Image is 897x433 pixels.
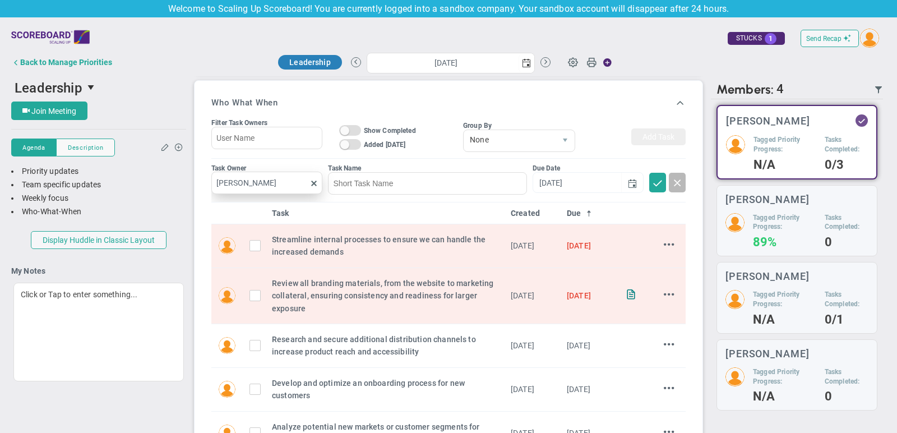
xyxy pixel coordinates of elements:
div: Mon Aug 04 2025 09:14:20 GMT-0500 (Central Daylight Time) [511,239,558,252]
button: Join Meeting [11,102,87,120]
span: Action Button [598,55,612,70]
span: Members: [716,82,774,97]
h3: [PERSON_NAME] [725,194,810,205]
div: Due Date [533,164,644,172]
button: Description [56,139,115,156]
h4: 0/1 [825,315,868,325]
h5: Tasks Completed: [825,135,868,154]
h4: 0 [825,237,868,247]
span: Agenda [22,143,45,153]
h4: 0/3 [825,160,868,170]
h5: Tasks Completed: [825,367,868,386]
span: select [621,173,643,192]
div: Research and secure additional distribution channels to increase product reach and accessibility [272,333,502,358]
h4: 0 [825,391,868,402]
span: [DATE] [567,291,591,300]
h4: My Notes [11,266,186,276]
button: Back to Manage Priorities [11,51,112,73]
a: Task [272,209,502,218]
h5: Tasks Completed: [825,213,868,232]
h3: [PERSON_NAME] [726,116,810,126]
img: 209028.Person.photo [725,213,745,232]
input: Short Task Name [328,172,526,195]
h3: [PERSON_NAME] [725,348,810,359]
a: Due [567,209,614,218]
div: Click or Tap to enter something... [13,283,184,381]
div: Develop and optimize an onboarding process for new customers [272,377,502,402]
img: scalingup-logo.svg [11,26,90,48]
img: Hannah Dogru [219,381,235,398]
span: Send Recap [806,35,841,43]
span: Filter Updated Members [874,85,883,94]
div: Weekly focus [11,193,186,204]
div: Back to Manage Priorities [20,58,112,67]
span: Description [68,143,103,153]
span: select [82,78,101,97]
div: Priority updates [11,166,186,177]
button: Send Recap [801,30,859,47]
span: clear [322,177,331,188]
span: Added [DATE] [364,141,406,149]
div: Who-What-When [11,206,186,217]
div: STUCKS [728,32,785,45]
h3: Who What When [211,98,278,108]
span: None [464,130,556,149]
img: 209029.Person.photo [725,290,745,309]
div: Updated Status [858,117,866,125]
span: Print Huddle [586,57,597,72]
a: Created [511,209,558,218]
h5: Tagged Priority Progress: [753,367,816,386]
span: select [519,53,534,73]
img: 193898.Person.photo [860,29,879,48]
button: Agenda [11,139,56,156]
input: User Name [211,127,322,149]
span: 4 [776,82,784,97]
img: Katie Williams [219,337,235,354]
img: Miguel Cabrera [219,287,235,304]
button: Display Huddle in Classic Layout [31,231,167,249]
h5: Tasks Completed: [825,290,868,309]
img: 209031.Person.photo [725,367,745,386]
h4: 89% [753,237,816,247]
h5: Tagged Priority Progress: [753,213,816,232]
span: Leadership [289,58,331,67]
h5: Tagged Priority Progress: [753,135,816,154]
h5: Tagged Priority Progress: [753,290,816,309]
span: Huddle Settings [562,51,584,72]
div: Mon Aug 18 2025 09:14:20 GMT-0500 (Central Daylight Time) [511,289,558,302]
span: Join Meeting [31,107,76,116]
span: 1 [765,33,776,44]
h4: N/A [753,315,816,325]
h4: N/A [753,160,816,170]
h3: [PERSON_NAME] [725,271,810,282]
h4: N/A [753,391,816,402]
span: [DATE] [567,385,590,394]
input: Search Team Members [211,172,322,194]
div: Filter Task Owners [211,119,322,127]
div: Mon Aug 25 2025 09:14:20 GMT-0500 (Central Daylight Time) [511,339,558,352]
div: Streamline internal processes to ensure we can handle the increased demands [272,233,502,259]
span: Show Completed [364,127,416,135]
div: Group By [463,122,575,130]
img: 193898.Person.photo [726,135,745,154]
div: Review all branding materials, from the website to marketing collateral, ensuring consistency and... [272,277,502,315]
img: Mark Collins [219,237,235,254]
span: [DATE] [567,341,590,350]
div: Task Owner [211,164,322,172]
div: Mon Aug 25 2025 09:14:20 GMT-0500 (Central Daylight Time) [511,383,558,395]
span: Leadership [15,80,82,96]
span: [DATE] [567,241,591,250]
span: select [556,130,575,151]
div: Task Name [328,164,526,172]
div: Team specific updates [11,179,186,190]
